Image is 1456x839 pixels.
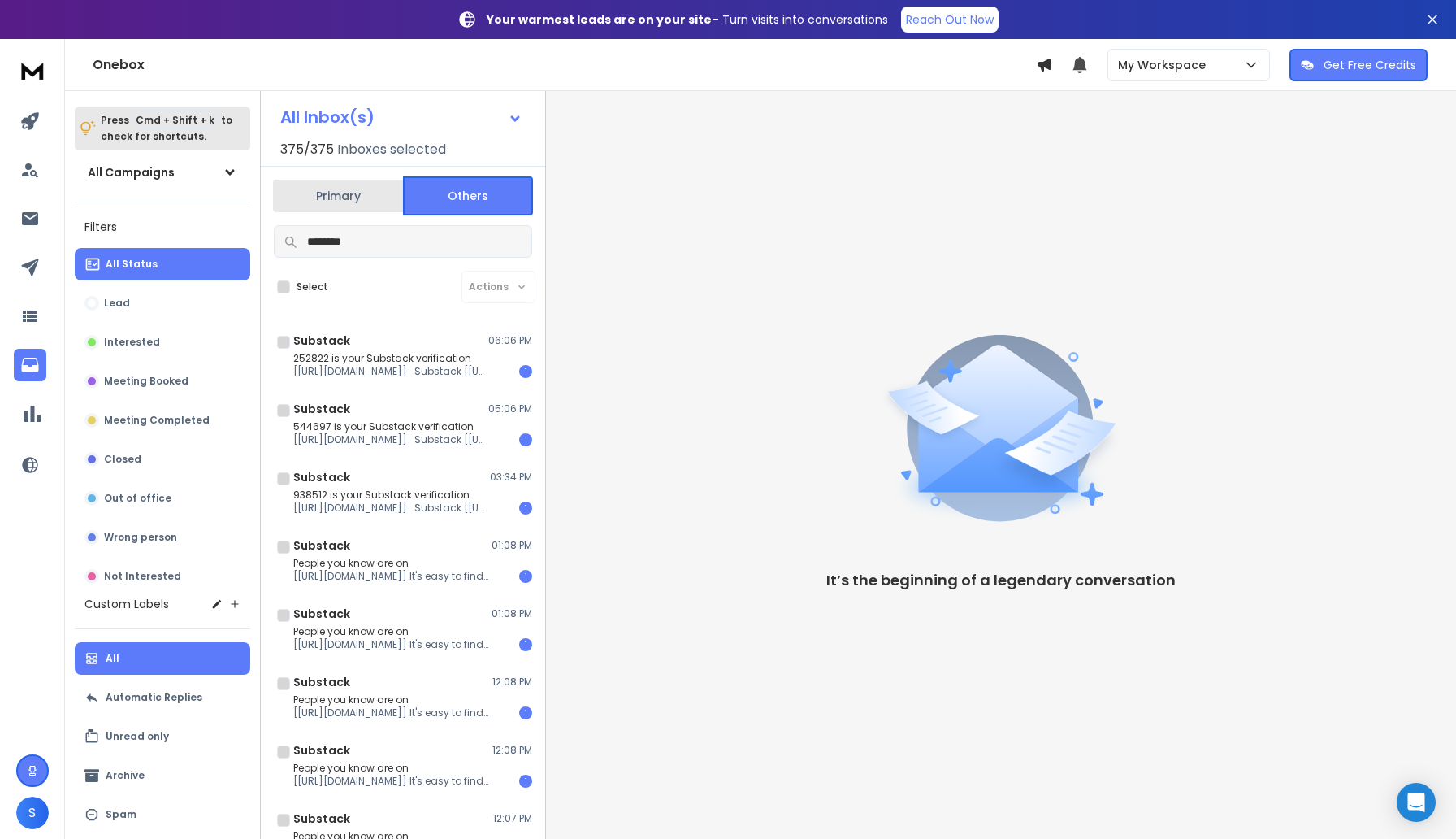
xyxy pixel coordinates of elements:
[75,642,250,675] button: All
[1324,57,1416,73] p: Get Free Credits
[1118,57,1212,73] p: My Workspace
[487,11,712,28] strong: Your warmest leads are on your site
[75,681,250,714] button: Automatic Replies
[16,797,49,829] button: S
[826,569,1176,592] p: It’s the beginning of a legendary conversation
[106,730,169,743] p: Unread only
[293,352,488,365] p: 252822 is your Substack verification
[293,333,350,349] h1: Substack
[75,482,250,515] button: Out of office
[906,11,994,28] p: Reach Out Now
[84,596,169,612] h3: Custom Labels
[492,676,532,689] p: 12:08 PM
[293,469,350,485] h1: Substack
[106,769,145,782] p: Archive
[293,706,488,719] p: [[URL][DOMAIN_NAME]] It's easy to find your
[492,539,532,552] p: 01:08 PM
[16,55,49,85] img: logo
[293,742,350,759] h1: Substack
[267,101,535,133] button: All Inbox(s)
[519,433,532,446] div: 1
[75,443,250,476] button: Closed
[293,775,488,788] p: [[URL][DOMAIN_NAME]] It's easy to find your
[75,365,250,398] button: Meeting Booked
[293,762,488,775] p: People you know are on
[487,11,888,28] p: – Turn visits into conversations
[519,638,532,651] div: 1
[901,7,999,33] a: Reach Out Now
[75,215,250,238] h3: Filters
[75,156,250,189] button: All Campaigns
[293,811,350,827] h1: Substack
[293,625,488,638] p: People you know are on
[1289,49,1428,81] button: Get Free Credits
[88,164,175,180] h1: All Campaigns
[104,453,141,466] p: Closed
[93,55,1036,75] h1: Onebox
[293,606,350,622] h1: Substack
[104,570,181,583] p: Not Interested
[104,375,188,388] p: Meeting Booked
[297,280,328,293] label: Select
[519,502,532,515] div: 1
[106,258,158,271] p: All Status
[293,537,350,554] h1: Substack
[104,297,130,310] p: Lead
[488,334,532,347] p: 06:06 PM
[75,720,250,753] button: Unread only
[492,744,532,757] p: 12:08 PM
[1397,783,1436,822] div: Open Intercom Messenger
[488,402,532,415] p: 05:06 PM
[490,471,532,484] p: 03:34 PM
[75,326,250,359] button: Interested
[104,531,177,544] p: Wrong person
[293,693,488,706] p: People you know are on
[104,492,171,505] p: Out of office
[293,365,488,378] p: [[URL][DOMAIN_NAME]] Substack [[URL][DOMAIN_NAME]!,w_80,h_80,c_fill,f_auto,q_auto:good,fl_progres...
[104,336,160,349] p: Interested
[293,674,350,690] h1: Substack
[519,365,532,378] div: 1
[106,691,202,704] p: Automatic Replies
[133,111,217,129] span: Cmd + Shift + k
[75,521,250,554] button: Wrong person
[293,401,350,417] h1: Substack
[104,414,210,427] p: Meeting Completed
[337,140,446,159] h3: Inboxes selected
[519,706,532,719] div: 1
[75,287,250,320] button: Lead
[75,759,250,792] button: Archive
[280,140,334,159] span: 375 / 375
[293,420,488,433] p: 544697 is your Substack verification
[293,570,488,583] p: [[URL][DOMAIN_NAME]] It's easy to find your
[75,798,250,831] button: Spam
[403,176,533,215] button: Others
[75,404,250,437] button: Meeting Completed
[293,557,488,570] p: People you know are on
[519,775,532,788] div: 1
[293,489,488,502] p: 938512 is your Substack verification
[75,560,250,593] button: Not Interested
[519,570,532,583] div: 1
[493,812,532,825] p: 12:07 PM
[273,178,403,214] button: Primary
[106,652,119,665] p: All
[75,248,250,280] button: All Status
[293,502,488,515] p: [[URL][DOMAIN_NAME]] Substack [[URL][DOMAIN_NAME]!,w_80,h_80,c_fill,f_auto,q_auto:good,fl_progres...
[492,607,532,620] p: 01:08 PM
[293,638,488,651] p: [[URL][DOMAIN_NAME]] It's easy to find your
[280,109,375,125] h1: All Inbox(s)
[106,808,136,821] p: Spam
[101,112,232,145] p: Press to check for shortcuts.
[293,433,488,446] p: [[URL][DOMAIN_NAME]] Substack [[URL][DOMAIN_NAME]!,w_80,h_80,c_fill,f_auto,q_auto:good,fl_progres...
